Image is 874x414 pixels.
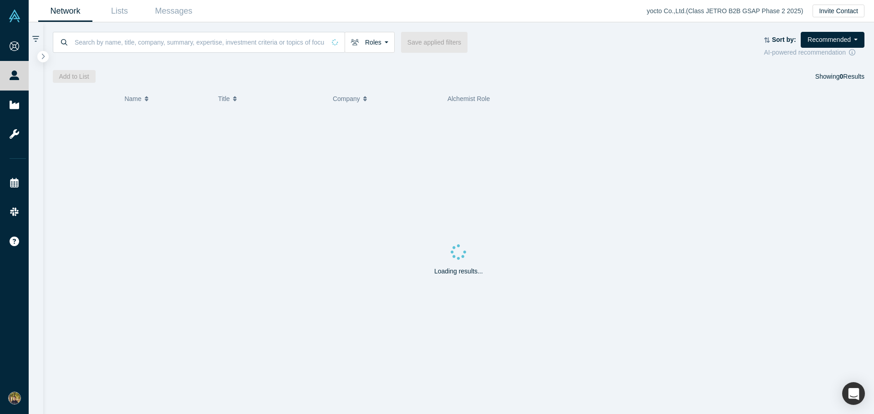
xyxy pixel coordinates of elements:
[333,89,360,108] span: Company
[345,32,395,53] button: Roles
[124,89,141,108] span: Name
[840,73,844,80] strong: 0
[333,89,438,108] button: Company
[92,0,147,22] a: Lists
[447,95,490,102] span: Alchemist Role
[764,48,864,57] div: AI-powered recommendation
[401,32,467,53] button: Save applied filters
[218,89,230,108] span: Title
[434,267,483,276] p: Loading results...
[53,70,96,83] button: Add to List
[813,5,864,17] button: Invite Contact
[218,89,323,108] button: Title
[124,89,208,108] button: Name
[840,73,864,80] span: Results
[647,6,813,16] div: yocto Co.,Ltd. ( Class JETRO B2B GSAP Phase 2 2025 )
[74,31,325,53] input: Search by name, title, company, summary, expertise, investment criteria or topics of focus
[815,70,864,83] div: Showing
[8,10,21,22] img: Alchemist Vault Logo
[147,0,201,22] a: Messages
[772,36,796,43] strong: Sort by:
[8,392,21,404] img: Takafumi Kawano's Account
[801,32,864,48] button: Recommended
[38,0,92,22] a: Network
